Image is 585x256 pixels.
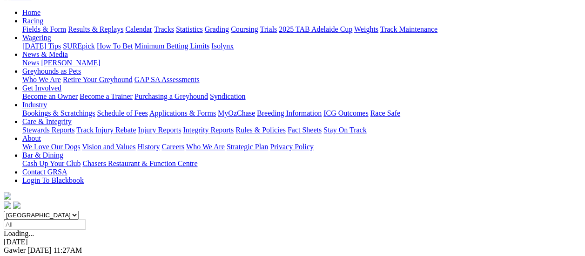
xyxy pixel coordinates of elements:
[231,25,258,33] a: Coursing
[260,25,277,33] a: Trials
[80,92,133,100] a: Become a Trainer
[22,25,581,34] div: Racing
[149,109,216,117] a: Applications & Forms
[4,201,11,209] img: facebook.svg
[68,25,123,33] a: Results & Replays
[354,25,378,33] a: Weights
[22,59,581,67] div: News & Media
[4,220,86,229] input: Select date
[211,42,234,50] a: Isolynx
[235,126,286,134] a: Rules & Policies
[63,42,94,50] a: SUREpick
[183,126,234,134] a: Integrity Reports
[176,25,203,33] a: Statistics
[125,25,152,33] a: Calendar
[22,151,63,159] a: Bar & Dining
[134,42,209,50] a: Minimum Betting Limits
[205,25,229,33] a: Grading
[22,76,61,83] a: Who We Are
[370,109,400,117] a: Race Safe
[22,84,61,92] a: Get Involved
[22,92,581,101] div: Get Involved
[134,76,200,83] a: GAP SA Assessments
[54,246,82,254] span: 11:27AM
[63,76,133,83] a: Retire Your Greyhound
[22,34,51,42] a: Wagering
[22,59,39,67] a: News
[279,25,352,33] a: 2025 TAB Adelaide Cup
[82,159,197,167] a: Chasers Restaurant & Function Centre
[4,192,11,200] img: logo-grsa-white.png
[22,92,78,100] a: Become an Owner
[270,143,314,151] a: Privacy Policy
[22,143,581,151] div: About
[22,118,72,125] a: Care & Integrity
[22,25,66,33] a: Fields & Form
[22,76,581,84] div: Greyhounds as Pets
[227,143,268,151] a: Strategic Plan
[22,109,95,117] a: Bookings & Scratchings
[97,42,133,50] a: How To Bet
[137,143,160,151] a: History
[27,246,52,254] span: [DATE]
[22,134,41,142] a: About
[22,159,81,167] a: Cash Up Your Club
[22,101,47,109] a: Industry
[323,126,366,134] a: Stay On Track
[22,67,81,75] a: Greyhounds as Pets
[257,109,322,117] a: Breeding Information
[323,109,368,117] a: ICG Outcomes
[186,143,225,151] a: Who We Are
[4,246,26,254] span: Gawler
[218,109,255,117] a: MyOzChase
[22,50,68,58] a: News & Media
[154,25,174,33] a: Tracks
[22,143,80,151] a: We Love Our Dogs
[22,42,581,50] div: Wagering
[22,126,74,134] a: Stewards Reports
[13,201,20,209] img: twitter.svg
[22,8,40,16] a: Home
[22,17,43,25] a: Racing
[97,109,148,117] a: Schedule of Fees
[4,229,34,237] span: Loading...
[22,109,581,118] div: Industry
[22,126,581,134] div: Care & Integrity
[82,143,135,151] a: Vision and Values
[161,143,184,151] a: Careers
[4,238,581,246] div: [DATE]
[134,92,208,100] a: Purchasing a Greyhound
[138,126,181,134] a: Injury Reports
[210,92,245,100] a: Syndication
[288,126,322,134] a: Fact Sheets
[76,126,136,134] a: Track Injury Rebate
[41,59,100,67] a: [PERSON_NAME]
[22,168,67,176] a: Contact GRSA
[22,159,581,168] div: Bar & Dining
[22,42,61,50] a: [DATE] Tips
[22,176,84,184] a: Login To Blackbook
[380,25,437,33] a: Track Maintenance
